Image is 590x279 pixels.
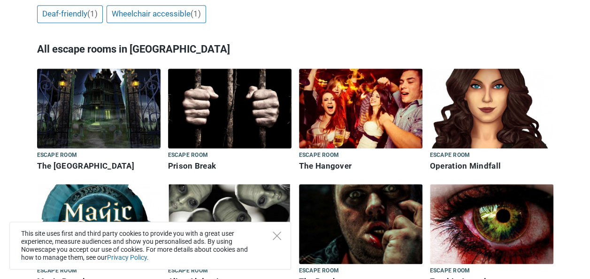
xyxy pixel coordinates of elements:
img: The Hangover [299,69,422,148]
span: Escape room [37,266,77,276]
span: Escape room [430,150,470,161]
a: Deaf-friendly(1) [37,5,103,23]
span: (1) [87,9,98,18]
a: Prison Break Escape room Prison Break [168,69,291,173]
h6: The Hangover [299,161,422,171]
a: The Hangover Escape room The Hangover [299,69,422,173]
span: Escape room [37,150,77,161]
img: The Haunted Hotel [37,69,161,148]
span: Escape room [299,266,339,276]
h6: Prison Break [168,161,291,171]
img: Magic Portal [37,184,161,264]
h6: Operation Mindfall [430,161,553,171]
h6: The [GEOGRAPHIC_DATA] [37,161,161,171]
h3: All escape rooms in [GEOGRAPHIC_DATA] [37,37,553,62]
button: Close [273,232,281,240]
img: The Butcher [299,184,422,264]
span: Escape room [299,150,339,161]
span: (1) [191,9,201,18]
img: Alien Abduction [168,184,291,264]
span: Escape room [168,150,208,161]
div: This site uses first and third party cookies to provide you with a great user experience, measure... [9,222,291,270]
a: The Haunted Hotel Escape room The [GEOGRAPHIC_DATA] [37,69,161,173]
img: Prison Break [168,69,291,148]
a: Privacy Policy [107,254,147,261]
span: Escape room [430,266,470,276]
a: Operation Mindfall Escape room Operation Mindfall [430,69,553,173]
img: Operation Mindfall [430,69,553,148]
span: Escape room [168,266,208,276]
a: Wheelchair accessible(1) [107,5,206,23]
img: Zombie Apocalypse [430,184,553,264]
